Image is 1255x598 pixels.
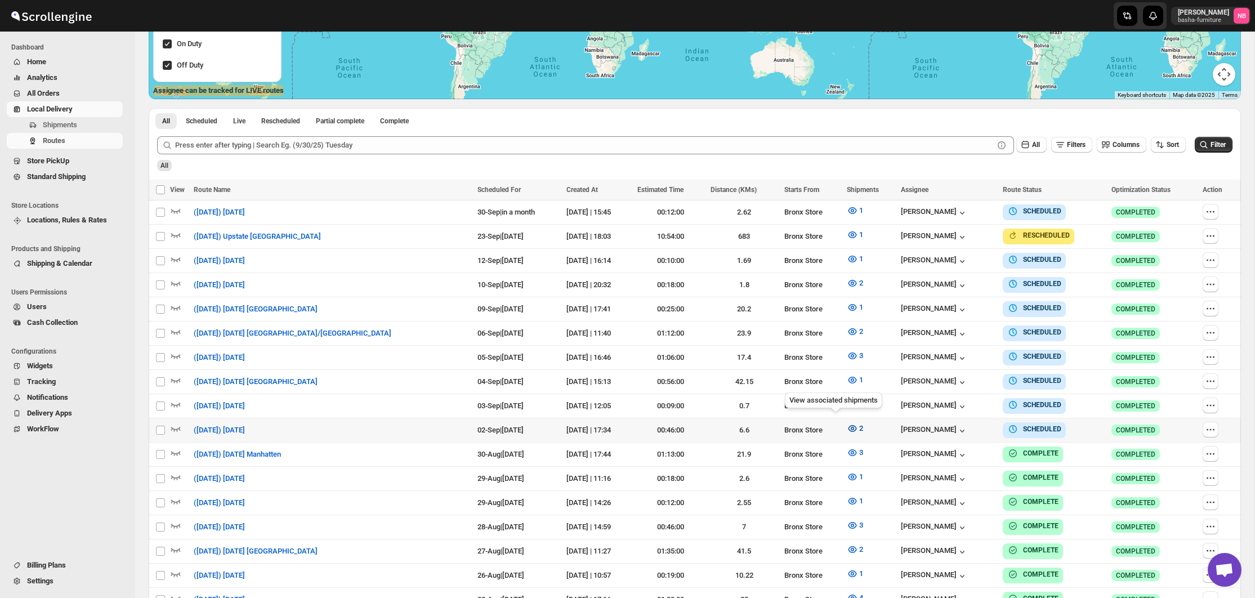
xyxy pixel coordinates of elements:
[840,323,870,341] button: 2
[1151,137,1186,153] button: Sort
[187,203,252,221] button: ([DATE]) [DATE]
[1116,474,1155,483] span: COMPLETED
[637,352,704,363] div: 01:06:00
[153,85,284,96] label: Assignee can be tracked for LIVE routes
[194,376,318,387] span: ([DATE]) [DATE] [GEOGRAPHIC_DATA]
[711,400,777,412] div: 0.7
[11,244,127,253] span: Products and Shipping
[27,157,69,165] span: Store PickUp
[27,105,73,113] span: Local Delivery
[1118,91,1166,99] button: Keyboard shortcuts
[186,117,217,126] span: Scheduled
[1007,423,1061,435] button: SCHEDULED
[187,373,324,391] button: ([DATE]) [DATE] [GEOGRAPHIC_DATA]
[194,352,245,363] span: ([DATE]) [DATE]
[7,70,123,86] button: Analytics
[7,421,123,437] button: WorkFlow
[901,474,968,485] div: [PERSON_NAME]
[637,400,704,412] div: 00:09:00
[1023,256,1061,264] b: SCHEDULED
[901,522,968,533] div: [PERSON_NAME]
[711,231,777,242] div: 683
[1007,448,1059,459] button: COMPLETE
[194,400,245,412] span: ([DATE]) [DATE]
[187,252,252,270] button: ([DATE]) [DATE]
[711,497,777,508] div: 2.55
[27,393,68,401] span: Notifications
[901,570,968,582] button: [PERSON_NAME]
[637,207,704,218] div: 00:12:00
[1023,570,1059,578] b: COMPLETE
[7,374,123,390] button: Tracking
[637,546,704,557] div: 01:35:00
[711,352,777,363] div: 17.4
[784,186,819,194] span: Starts From
[1003,186,1042,194] span: Route Status
[901,449,968,461] button: [PERSON_NAME]
[859,327,863,336] span: 2
[160,162,168,169] span: All
[187,445,288,463] button: ([DATE]) [DATE] Manhatten
[175,136,994,154] input: Press enter after typing | Search Eg. (9/30/25) Tuesday
[1007,351,1061,362] button: SCHEDULED
[187,494,252,512] button: ([DATE]) [DATE]
[477,186,521,194] span: Scheduled For
[11,288,127,297] span: Users Permissions
[566,546,631,557] div: [DATE] | 11:27
[187,518,252,536] button: ([DATE]) [DATE]
[1208,553,1241,587] a: Open chat
[43,121,77,129] span: Shipments
[637,376,704,387] div: 00:56:00
[1007,496,1059,507] button: COMPLETE
[1007,520,1059,532] button: COMPLETE
[637,425,704,436] div: 00:46:00
[1234,8,1249,24] span: Nael Basha
[859,521,863,529] span: 3
[1023,280,1061,288] b: SCHEDULED
[7,54,123,70] button: Home
[1007,327,1061,338] button: SCHEDULED
[901,546,968,557] button: [PERSON_NAME]
[187,324,398,342] button: ([DATE]) [DATE] [GEOGRAPHIC_DATA]/[GEOGRAPHIC_DATA]
[901,498,968,509] div: [PERSON_NAME]
[1007,302,1061,314] button: SCHEDULED
[859,206,863,215] span: 1
[901,256,968,267] button: [PERSON_NAME]
[1116,498,1155,507] span: COMPLETED
[840,420,870,438] button: 2
[1023,449,1059,457] b: COMPLETE
[901,328,968,340] div: [PERSON_NAME]
[859,303,863,311] span: 1
[477,208,535,216] span: 30-Sep | in a month
[151,84,189,99] img: Google
[840,468,870,486] button: 1
[1023,425,1061,433] b: SCHEDULED
[1007,399,1061,410] button: SCHEDULED
[566,400,631,412] div: [DATE] | 12:05
[194,255,245,266] span: ([DATE]) [DATE]
[194,449,281,460] span: ([DATE]) [DATE] Manhatten
[187,276,252,294] button: ([DATE]) [DATE]
[566,186,598,194] span: Created At
[711,186,757,194] span: Distance (KMs)
[901,304,968,315] button: [PERSON_NAME]
[1116,377,1155,386] span: COMPLETED
[859,497,863,505] span: 1
[566,473,631,484] div: [DATE] | 11:16
[840,516,870,534] button: 3
[901,207,968,218] div: [PERSON_NAME]
[711,304,777,315] div: 20.2
[566,449,631,460] div: [DATE] | 17:44
[177,39,202,48] span: On Duty
[859,545,863,554] span: 2
[711,425,777,436] div: 6.6
[1023,546,1059,554] b: COMPLETE
[477,280,524,289] span: 10-Sep | [DATE]
[1097,137,1146,153] button: Columns
[566,376,631,387] div: [DATE] | 15:13
[477,498,524,507] span: 29-Aug | [DATE]
[1116,450,1155,459] span: COMPLETED
[477,450,524,458] span: 30-Aug | [DATE]
[566,255,631,266] div: [DATE] | 16:14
